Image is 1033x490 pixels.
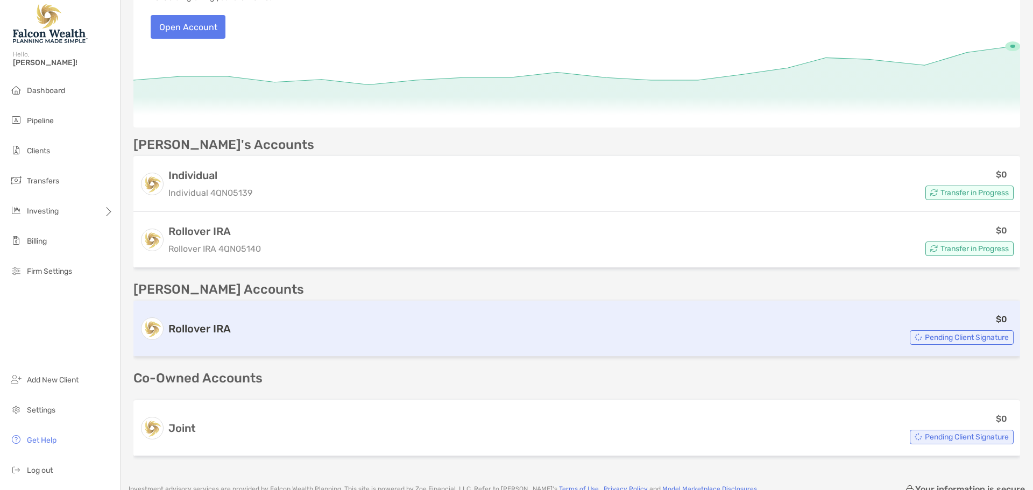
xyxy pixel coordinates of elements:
img: investing icon [10,204,23,217]
img: pipeline icon [10,113,23,126]
span: Investing [27,207,59,216]
span: Pending Client Signature [925,335,1009,340]
p: Co-Owned Accounts [133,372,1020,385]
span: Transfer in Progress [940,190,1009,196]
img: add_new_client icon [10,373,23,386]
span: Pending Client Signature [925,434,1009,440]
p: $0 [996,168,1007,181]
img: billing icon [10,234,23,247]
h3: Individual [168,169,252,182]
span: Billing [27,237,47,246]
img: firm-settings icon [10,264,23,277]
p: Individual 4QN05139 [168,186,252,200]
p: [PERSON_NAME] Accounts [133,283,304,296]
span: Pipeline [27,116,54,125]
span: Firm Settings [27,267,72,276]
img: Account Status icon [915,333,922,341]
h3: Rollover IRA [168,225,261,238]
p: $0 [996,224,1007,237]
img: Falcon Wealth Planning Logo [13,4,88,43]
img: transfers icon [10,174,23,187]
img: Account Status icon [930,245,938,252]
span: Transfers [27,176,59,186]
button: Open Account [151,15,225,39]
img: logo account [141,229,163,251]
img: clients icon [10,144,23,157]
p: [PERSON_NAME]'s Accounts [133,138,314,152]
img: Account Status icon [915,433,922,441]
img: get-help icon [10,433,23,446]
span: Add New Client [27,375,79,385]
span: Transfer in Progress [940,246,1009,252]
img: Account Status icon [930,189,938,196]
p: $0 [996,313,1007,326]
h3: Rollover IRA [168,322,231,335]
span: Settings [27,406,55,415]
p: $0 [996,412,1007,425]
img: logout icon [10,463,23,476]
span: Get Help [27,436,56,445]
img: settings icon [10,403,23,416]
span: Clients [27,146,50,155]
img: logo account [141,417,163,439]
span: Log out [27,466,53,475]
img: dashboard icon [10,83,23,96]
h3: Joint [168,422,196,435]
span: Dashboard [27,86,65,95]
span: [PERSON_NAME]! [13,58,114,67]
img: logo account [141,318,163,339]
p: Rollover IRA 4QN05140 [168,242,261,255]
img: logo account [141,173,163,195]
